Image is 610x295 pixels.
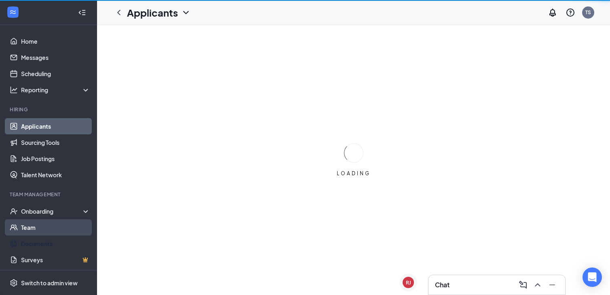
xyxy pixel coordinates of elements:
a: Messages [21,49,90,66]
svg: QuestionInfo [566,8,575,17]
svg: Collapse [78,8,86,17]
div: LOADING [333,170,374,177]
h3: Chat [435,280,450,289]
svg: Minimize [547,280,557,290]
svg: Settings [10,279,18,287]
div: Hiring [10,106,89,113]
a: Talent Network [21,167,90,183]
a: Applicants [21,118,90,134]
div: TS [585,9,591,16]
button: Minimize [546,278,559,291]
a: Job Postings [21,151,90,167]
a: SurveysCrown [21,252,90,268]
div: Onboarding [21,207,83,215]
div: Team Management [10,191,89,198]
button: ChevronUp [531,278,544,291]
a: Home [21,33,90,49]
div: Switch to admin view [21,279,78,287]
a: Documents [21,236,90,252]
svg: Analysis [10,86,18,94]
a: Team [21,219,90,236]
svg: WorkstreamLogo [9,8,17,16]
svg: ChevronUp [533,280,542,290]
div: Reporting [21,86,91,94]
svg: ChevronDown [181,8,191,17]
svg: ChevronLeft [114,8,124,17]
div: RJ [406,279,411,286]
svg: UserCheck [10,207,18,215]
div: Open Intercom Messenger [583,267,602,287]
svg: ComposeMessage [518,280,528,290]
h1: Applicants [127,6,178,19]
a: Scheduling [21,66,90,82]
a: Sourcing Tools [21,134,90,151]
svg: Notifications [548,8,557,17]
button: ComposeMessage [517,278,530,291]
